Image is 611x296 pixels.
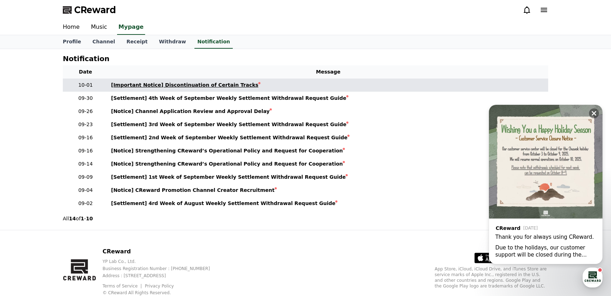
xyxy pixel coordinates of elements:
p: 09-30 [66,95,105,102]
p: All of - [63,215,93,222]
span: CReward [74,4,116,16]
a: Settings [92,225,136,243]
a: [Notice] Strengthening CReward’s Operational Policy and Request for Cooperation [111,147,545,155]
th: Message [108,65,548,79]
p: CReward [103,247,221,256]
a: [Settlement] 2nd Week of September Weekly Settlement Withdrawal Request Guide [111,134,545,141]
div: [Notice] Channel Application Review and Approval Delay [111,108,270,115]
p: 10-01 [66,81,105,89]
p: 09-16 [66,147,105,155]
div: [Notice] Strengthening CReward’s Operational Policy and Request for Cooperation [111,147,343,155]
a: Profile [57,35,87,49]
a: Home [2,225,47,243]
strong: 10 [86,216,93,221]
a: [Settlement] 4th Week of September Weekly Settlement Withdrawal Request Guide [111,95,545,102]
p: 09-14 [66,160,105,168]
div: [Notice] Strengthening CReward’s Operational Policy and Request for Cooperation [111,160,343,168]
strong: 14 [69,216,76,221]
p: YP Lab Co., Ltd. [103,259,221,264]
a: [Settlement] 1st Week of September Weekly Settlement Withdrawal Request Guide [111,173,545,181]
div: [Settlement] 3rd Week of September Weekly Settlement Withdrawal Request Guide [111,121,346,128]
a: Notification [194,35,233,49]
p: 09-02 [66,200,105,207]
p: © CReward All Rights Reserved. [103,290,221,296]
div: [Settlement] 4th Week of September Weekly Settlement Withdrawal Request Guide [111,95,346,102]
p: Business Registration Number : [PHONE_NUMBER] [103,266,221,271]
strong: 1 [81,216,84,221]
span: Home [18,236,31,242]
p: 09-23 [66,121,105,128]
div: [Settlement] 1st Week of September Weekly Settlement Withdrawal Request Guide [111,173,346,181]
a: Privacy Policy [145,284,174,289]
div: [Settlement] 2nd Week of September Weekly Settlement Withdrawal Request Guide [111,134,347,141]
span: Messages [59,236,80,242]
a: [Notice] CReward Promotion Channel Creator Recruitment [111,187,545,194]
h4: Notification [63,55,109,63]
a: Messages [47,225,92,243]
p: App Store, iCloud, iCloud Drive, and iTunes Store are service marks of Apple Inc., registered in ... [435,266,548,289]
a: [Important Notice] Discontinuation of Certain Tracks [111,81,545,89]
a: [Settlement] 3rd Week of September Weekly Settlement Withdrawal Request Guide [111,121,545,128]
p: 09-16 [66,134,105,141]
th: Date [63,65,108,79]
div: [Settlement] 4rd Week of August Weekly Settlement Withdrawal Request Guide [111,200,335,207]
p: 09-26 [66,108,105,115]
a: Terms of Service [103,284,143,289]
p: 09-04 [66,187,105,194]
a: [Notice] Strengthening CReward’s Operational Policy and Request for Cooperation [111,160,545,168]
p: 09-09 [66,173,105,181]
a: Receipt [121,35,153,49]
div: [Important Notice] Discontinuation of Certain Tracks [111,81,258,89]
a: Withdraw [153,35,192,49]
a: CReward [63,4,116,16]
a: Channel [87,35,121,49]
a: Mypage [117,20,145,35]
a: Home [57,20,85,35]
p: Address : [STREET_ADDRESS] [103,273,221,279]
a: [Notice] Channel Application Review and Approval Delay [111,108,545,115]
span: Settings [105,236,122,242]
a: Music [85,20,113,35]
div: [Notice] CReward Promotion Channel Creator Recruitment [111,187,275,194]
a: [Settlement] 4rd Week of August Weekly Settlement Withdrawal Request Guide [111,200,545,207]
